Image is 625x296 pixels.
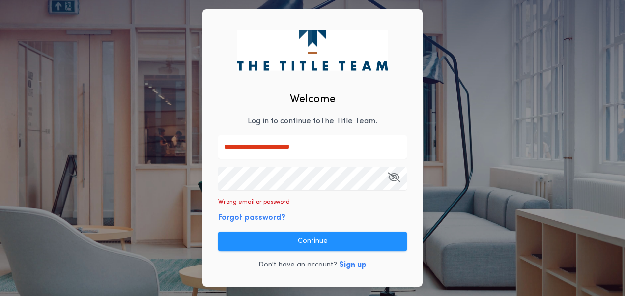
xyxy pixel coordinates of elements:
button: Forgot password? [218,212,285,224]
img: logo [237,30,388,70]
h2: Welcome [290,91,336,108]
button: Sign up [339,259,367,271]
button: Continue [218,232,407,251]
p: Log in to continue to The Title Team . [248,116,377,127]
p: Wrong email or password [218,198,290,206]
p: Don't have an account? [258,260,337,270]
